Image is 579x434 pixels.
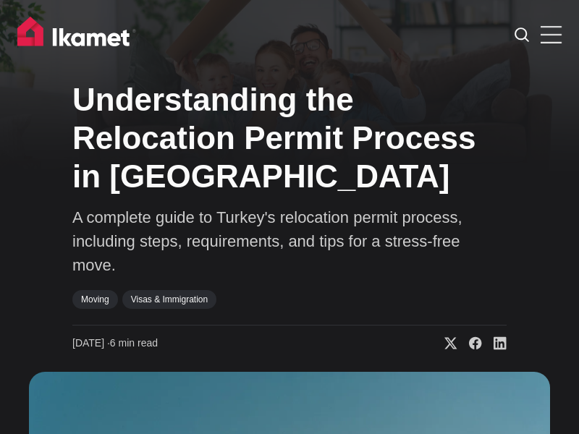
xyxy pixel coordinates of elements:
[72,205,507,277] p: A complete guide to Turkey's relocation permit process, including steps, requirements, and tips f...
[72,337,110,349] span: [DATE] ∙
[122,290,216,309] a: Visas & Immigration
[72,336,158,351] time: 6 min read
[72,81,507,195] h1: Understanding the Relocation Permit Process in [GEOGRAPHIC_DATA]
[17,17,136,53] img: Ikamet home
[482,336,507,351] a: Share on Linkedin
[457,336,482,351] a: Share on Facebook
[72,290,118,309] a: Moving
[433,336,457,351] a: Share on X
